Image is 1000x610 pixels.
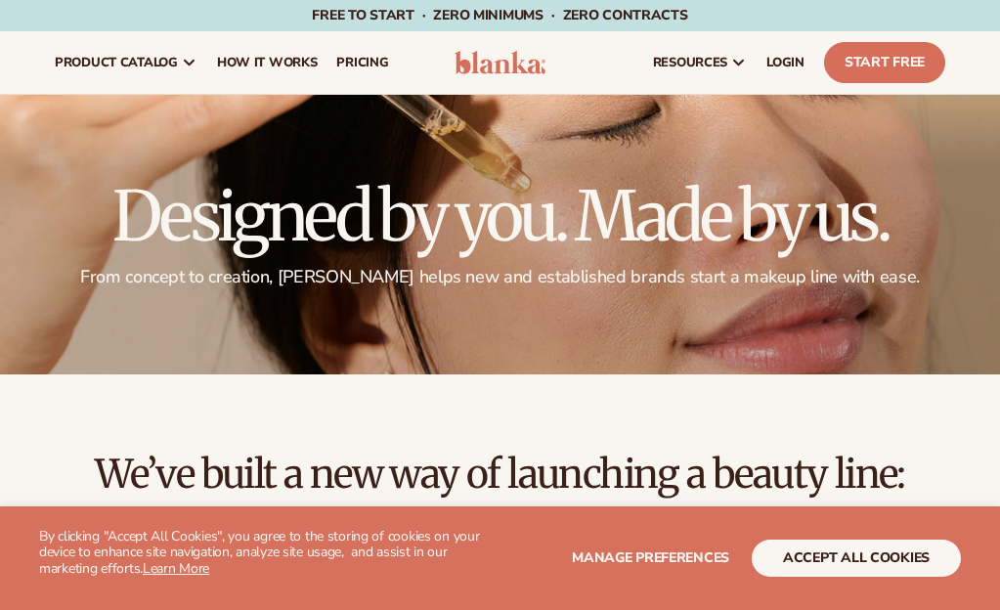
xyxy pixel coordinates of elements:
[55,55,178,70] span: product catalog
[653,55,727,70] span: resources
[217,55,318,70] span: How It Works
[766,55,804,70] span: LOGIN
[55,453,945,496] h2: We’ve built a new way of launching a beauty line:
[336,55,388,70] span: pricing
[752,540,961,577] button: accept all cookies
[55,182,945,250] h1: Designed by you. Made by us.
[312,6,687,24] span: Free to start · ZERO minimums · ZERO contracts
[55,266,945,288] p: From concept to creation, [PERSON_NAME] helps new and established brands start a makeup line with...
[326,31,398,94] a: pricing
[824,42,945,83] a: Start Free
[572,540,729,577] button: Manage preferences
[45,31,207,94] a: product catalog
[757,31,814,94] a: LOGIN
[207,31,327,94] a: How It Works
[143,559,209,578] a: Learn More
[455,51,545,74] img: logo
[39,529,500,578] p: By clicking "Accept All Cookies", you agree to the storing of cookies on your device to enhance s...
[643,31,757,94] a: resources
[572,548,729,567] span: Manage preferences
